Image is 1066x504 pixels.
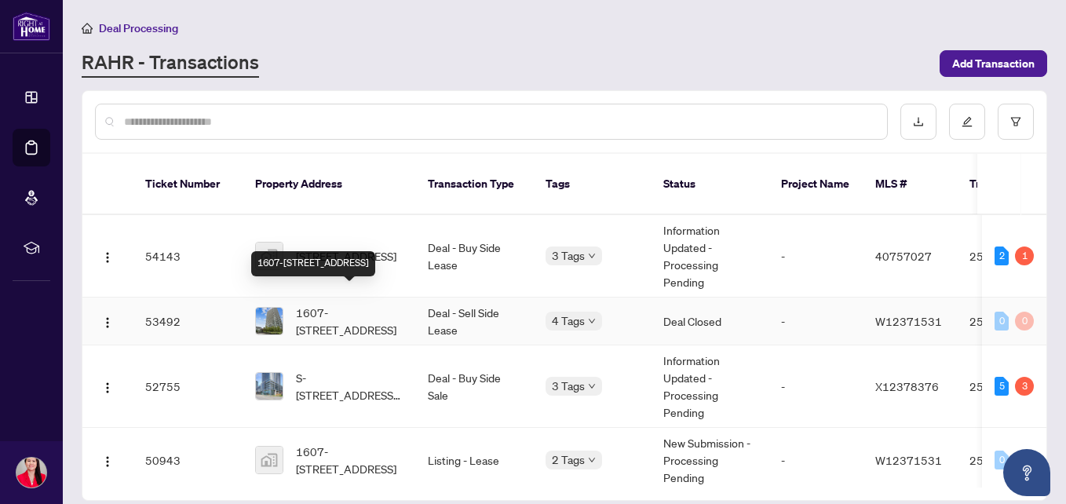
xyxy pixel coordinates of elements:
button: Logo [95,447,120,473]
span: filter [1010,116,1021,127]
th: Ticket Number [133,154,243,215]
td: Deal - Buy Side Sale [415,345,533,428]
td: - [768,345,863,428]
div: 3 [1015,377,1034,396]
button: Logo [95,243,120,268]
span: W12371531 [875,453,942,467]
div: 1 [1015,247,1034,265]
td: 52755 [133,345,243,428]
button: Add Transaction [940,50,1047,77]
button: edit [949,104,985,140]
th: Tags [533,154,651,215]
button: Open asap [1003,449,1050,496]
div: 5 [995,377,1009,396]
span: S-[STREET_ADDRESS][PERSON_NAME] [296,369,403,404]
td: Listing - Lease [415,428,533,493]
button: download [900,104,936,140]
span: 1607-[STREET_ADDRESS] [296,443,403,477]
span: Add Transaction [952,51,1035,76]
button: filter [998,104,1034,140]
span: [STREET_ADDRESS] [296,247,396,265]
td: 50943 [133,428,243,493]
span: down [588,252,596,260]
span: 3 Tags [552,377,585,395]
th: Status [651,154,768,215]
span: 4 Tags [552,312,585,330]
div: 2 [995,247,1009,265]
td: Deal - Buy Side Lease [415,215,533,298]
div: 0 [995,451,1009,469]
span: home [82,23,93,34]
span: W12371531 [875,314,942,328]
a: RAHR - Transactions [82,49,259,78]
span: download [913,116,924,127]
span: X12378376 [875,379,939,393]
span: 40757027 [875,249,932,263]
button: Logo [95,309,120,334]
td: 54143 [133,215,243,298]
span: 1607-[STREET_ADDRESS] [296,304,403,338]
span: Deal Processing [99,21,178,35]
img: Logo [101,455,114,468]
img: Logo [101,316,114,329]
td: - [768,215,863,298]
img: thumbnail-img [256,447,283,473]
span: edit [962,116,973,127]
td: - [768,298,863,345]
button: Logo [95,374,120,399]
span: down [588,456,596,464]
div: 1607-[STREET_ADDRESS] [251,251,375,276]
img: Logo [101,382,114,394]
span: down [588,382,596,390]
td: New Submission - Processing Pending [651,428,768,493]
span: down [588,317,596,325]
span: 3 Tags [552,247,585,265]
td: 53492 [133,298,243,345]
th: Project Name [768,154,863,215]
td: Information Updated - Processing Pending [651,345,768,428]
th: Transaction Type [415,154,533,215]
img: logo [13,12,50,41]
th: MLS # [863,154,957,215]
th: Property Address [243,154,415,215]
img: thumbnail-img [256,373,283,400]
td: Information Updated - Processing Pending [651,215,768,298]
img: Profile Icon [16,458,46,488]
div: 0 [1015,312,1034,331]
td: Deal - Sell Side Lease [415,298,533,345]
td: - [768,428,863,493]
img: thumbnail-img [256,243,283,269]
img: Logo [101,251,114,264]
div: 0 [995,312,1009,331]
span: 2 Tags [552,451,585,469]
img: thumbnail-img [256,308,283,334]
td: Deal Closed [651,298,768,345]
